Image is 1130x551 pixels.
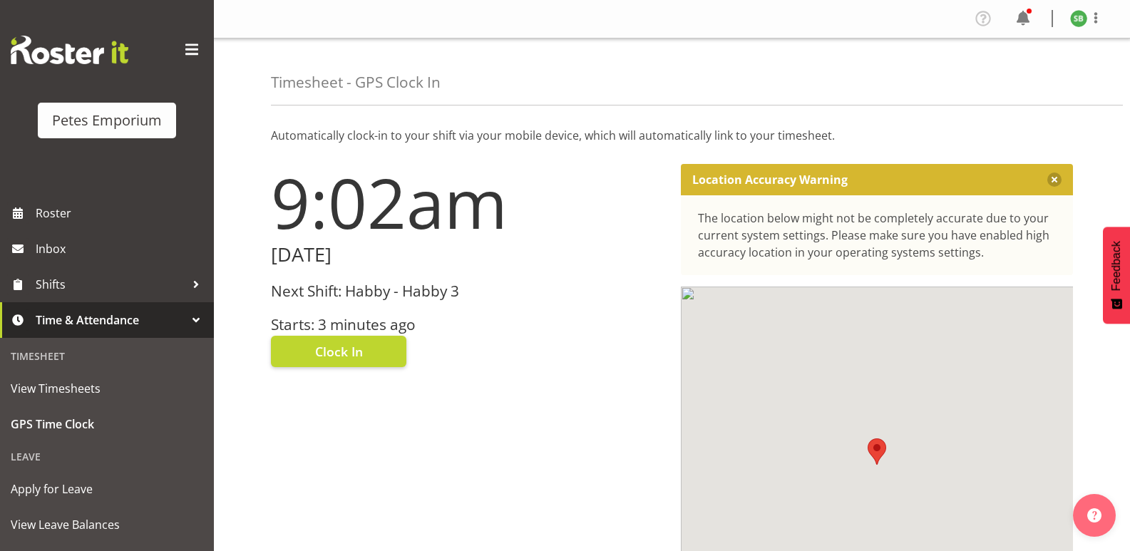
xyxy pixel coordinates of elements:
span: Time & Attendance [36,309,185,331]
span: View Timesheets [11,378,203,399]
img: help-xxl-2.png [1087,508,1101,522]
h2: [DATE] [271,244,664,266]
h3: Next Shift: Habby - Habby 3 [271,283,664,299]
button: Feedback - Show survey [1103,227,1130,324]
span: View Leave Balances [11,514,203,535]
p: Automatically clock-in to your shift via your mobile device, which will automatically link to you... [271,127,1073,144]
span: Clock In [315,342,363,361]
h1: 9:02am [271,164,664,241]
span: Roster [36,202,207,224]
span: Feedback [1110,241,1123,291]
button: Clock In [271,336,406,367]
div: Timesheet [4,341,210,371]
div: Petes Emporium [52,110,162,131]
div: Leave [4,442,210,471]
a: View Timesheets [4,371,210,406]
span: GPS Time Clock [11,413,203,435]
a: GPS Time Clock [4,406,210,442]
a: Apply for Leave [4,471,210,507]
div: The location below might not be completely accurate due to your current system settings. Please m... [698,210,1057,261]
a: View Leave Balances [4,507,210,542]
img: Rosterit website logo [11,36,128,64]
span: Shifts [36,274,185,295]
button: Close message [1047,172,1062,187]
span: Apply for Leave [11,478,203,500]
h4: Timesheet - GPS Clock In [271,74,441,91]
span: Inbox [36,238,207,259]
p: Location Accuracy Warning [692,172,848,187]
h3: Starts: 3 minutes ago [271,316,664,333]
img: stephanie-burden9828.jpg [1070,10,1087,27]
